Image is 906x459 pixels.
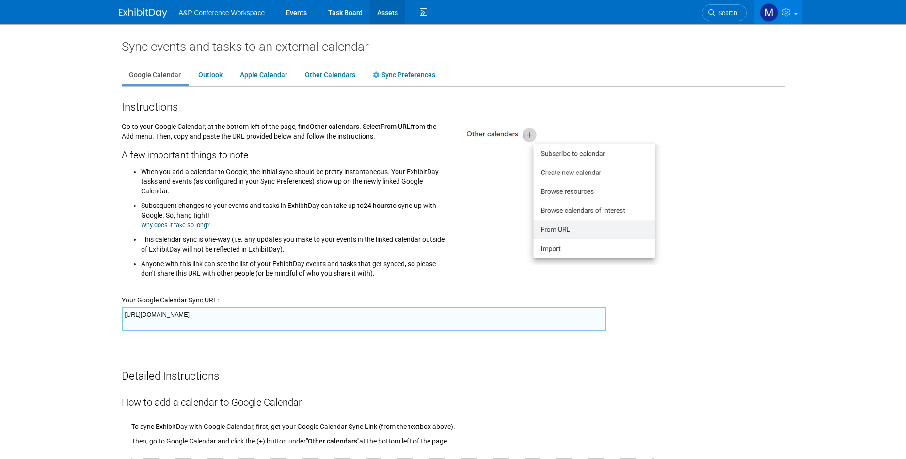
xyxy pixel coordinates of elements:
[306,437,359,445] span: "Other calendars"
[122,39,785,54] div: Sync events and tasks to an external calendar
[131,410,785,431] div: To sync ExhibitDay with Google Calendar, first, get your Google Calendar Sync Link (from the text...
[233,66,295,84] a: Apple Calendar
[141,230,446,254] li: This calendar sync is one-way (i.e. any updates you make to your events in the linked calendar ou...
[122,283,785,305] div: Your Google Calendar Sync URL:
[179,9,265,16] span: A&P Conference Workspace
[364,202,390,209] span: 24 hours
[122,383,785,410] div: How to add a calendar to Google Calendar
[141,164,446,196] li: When you add a calendar to Google, the initial sync should be pretty instantaneous. Your ExhibitD...
[122,141,446,162] div: A few important things to note
[310,123,359,130] span: Other calendars
[715,9,737,16] span: Search
[381,123,411,130] span: From URL
[122,353,785,383] div: Detailed Instructions
[191,66,230,84] a: Outlook
[119,8,167,18] img: ExhibitDay
[122,307,606,331] textarea: [URL][DOMAIN_NAME]
[141,254,446,278] li: Anyone with this link can see the list of your ExhibitDay events and tasks that get synced, so pl...
[131,431,785,446] div: Then, go to Google Calendar and click the (+) button under at the bottom left of the page.
[366,66,443,84] a: Sync Preferences
[122,66,188,84] a: Google Calendar
[298,66,363,84] a: Other Calendars
[114,114,453,283] div: Go to your Google Calendar; at the bottom left of the page, find . Select from the Add menu. Then...
[141,196,446,230] li: Subsequent changes to your events and tasks in ExhibitDay can take up to to sync-up with Google. ...
[122,96,785,114] div: Instructions
[141,222,210,229] a: Why does it take so long?
[702,4,747,21] a: Search
[760,3,778,22] img: Maria Rohde
[461,122,664,267] img: Google Calendar screen shot for adding external calendar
